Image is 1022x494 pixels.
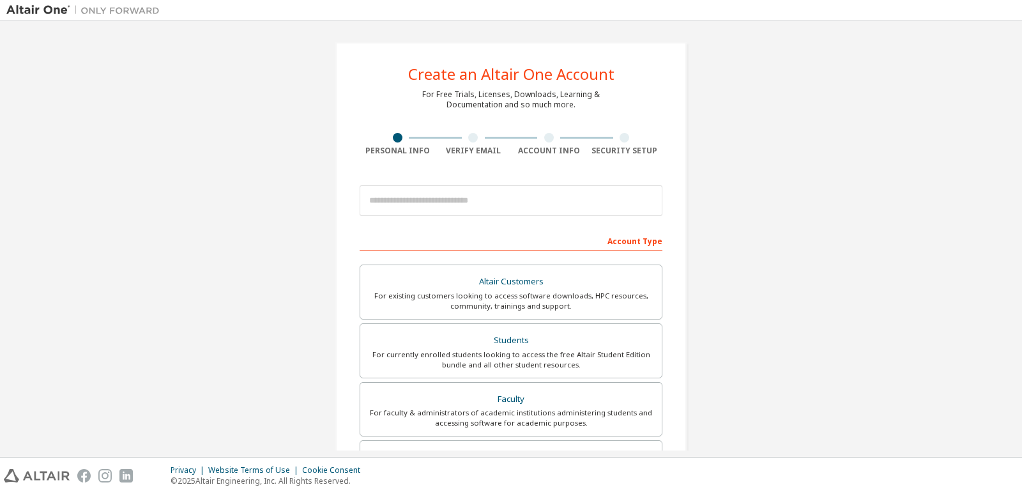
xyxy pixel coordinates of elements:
[368,273,654,291] div: Altair Customers
[368,291,654,311] div: For existing customers looking to access software downloads, HPC resources, community, trainings ...
[171,465,208,475] div: Privacy
[368,350,654,370] div: For currently enrolled students looking to access the free Altair Student Edition bundle and all ...
[368,449,654,467] div: Everyone else
[587,146,663,156] div: Security Setup
[408,66,614,82] div: Create an Altair One Account
[368,408,654,428] div: For faculty & administrators of academic institutions administering students and accessing softwa...
[119,469,133,482] img: linkedin.svg
[436,146,512,156] div: Verify Email
[360,146,436,156] div: Personal Info
[171,475,368,486] p: © 2025 Altair Engineering, Inc. All Rights Reserved.
[368,390,654,408] div: Faculty
[511,146,587,156] div: Account Info
[368,332,654,350] div: Students
[422,89,600,110] div: For Free Trials, Licenses, Downloads, Learning & Documentation and so much more.
[77,469,91,482] img: facebook.svg
[302,465,368,475] div: Cookie Consent
[6,4,166,17] img: Altair One
[98,469,112,482] img: instagram.svg
[4,469,70,482] img: altair_logo.svg
[208,465,302,475] div: Website Terms of Use
[360,230,662,251] div: Account Type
